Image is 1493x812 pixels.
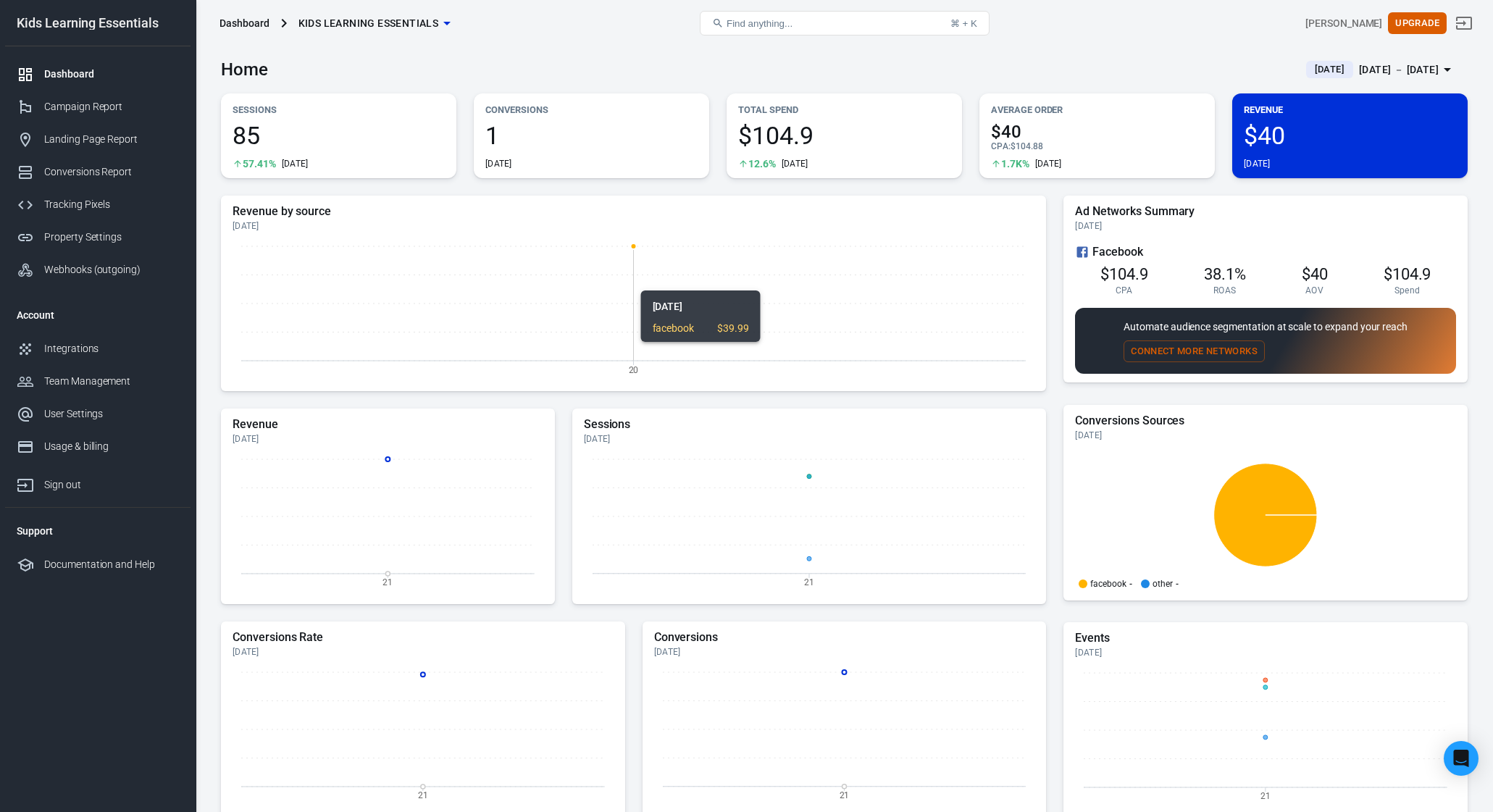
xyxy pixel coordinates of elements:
div: ⌘ + K [950,18,977,29]
div: [DATE] [233,433,543,445]
div: [DATE] [485,158,512,169]
span: $40 [1244,123,1456,148]
div: [DATE] [233,220,1034,232]
h5: Ad Networks Summary [1075,204,1456,219]
span: CPA : [991,141,1011,151]
a: Dashboard [5,58,191,91]
div: Open Intercom Messenger [1444,741,1479,776]
a: Team Management [5,365,191,398]
span: CPA [1116,285,1133,296]
div: User Settings [44,406,179,422]
a: Sign out [5,463,191,501]
div: Dashboard [219,16,269,30]
span: $104.88 [1011,141,1043,151]
div: Landing Page Report [44,132,179,147]
p: Conversions [485,102,698,117]
div: Sign out [44,477,179,493]
div: Campaign Report [44,99,179,114]
button: [DATE][DATE] － [DATE] [1295,58,1468,82]
h3: Home [221,59,268,80]
span: 1 [485,123,698,148]
tspan: 21 [804,577,814,587]
div: [DATE] [233,646,614,658]
div: [DATE] [1075,430,1456,441]
p: facebook [1090,579,1126,588]
span: - [1129,579,1132,588]
div: Facebook [1075,243,1456,261]
span: - [1176,579,1179,588]
h5: Events [1075,631,1456,645]
p: Sessions [233,102,445,117]
div: [DATE] [1035,158,1062,169]
div: [DATE] [1075,647,1456,658]
span: $40 [1302,265,1328,283]
tspan: 21 [382,577,393,587]
span: Kids Learning Essentials [298,14,439,33]
svg: Facebook Ads [1075,243,1090,261]
tspan: 21 [418,790,428,800]
p: Average Order [991,102,1203,117]
span: 12.6% [748,159,776,169]
div: Integrations [44,341,179,356]
div: [DATE] [1244,158,1271,169]
tspan: 21 [1260,792,1271,802]
h5: Sessions [584,417,1035,432]
div: [DATE] [1075,220,1456,232]
span: ROAS [1213,285,1236,296]
div: [DATE] [654,646,1035,658]
div: Usage & billing [44,439,179,454]
span: AOV [1305,285,1323,296]
li: Support [5,514,191,548]
span: 38.1% [1204,265,1246,283]
p: Automate audience segmentation at scale to expand your reach [1124,319,1408,335]
h5: Revenue [233,417,543,432]
div: Documentation and Help [44,557,179,572]
span: $40 [991,123,1203,141]
div: Team Management [44,374,179,389]
tspan: 20 [629,364,639,374]
a: Property Settings [5,221,191,254]
li: Account [5,298,191,332]
p: Revenue [1244,102,1456,117]
a: Campaign Report [5,91,191,123]
span: Spend [1394,285,1421,296]
h5: Conversions Rate [233,630,614,645]
a: Landing Page Report [5,123,191,156]
div: Webhooks (outgoing) [44,262,179,277]
a: Webhooks (outgoing) [5,254,191,286]
h5: Conversions Sources [1075,414,1456,428]
a: User Settings [5,398,191,430]
span: $104.9 [1384,265,1431,283]
div: [DATE] [584,433,1035,445]
span: $104.9 [1100,265,1148,283]
h5: Revenue by source [233,204,1034,219]
div: Conversions Report [44,164,179,180]
span: 1.7K% [1001,159,1029,169]
p: other [1153,579,1173,588]
button: Find anything...⌘ + K [700,11,990,35]
span: 85 [233,123,445,148]
div: [DATE] － [DATE] [1359,61,1439,79]
div: Tracking Pixels [44,197,179,212]
tspan: 21 [840,790,850,800]
div: [DATE] [782,158,808,169]
button: Kids Learning Essentials [293,10,456,37]
span: [DATE] [1309,62,1350,77]
div: [DATE] [282,158,309,169]
a: Integrations [5,332,191,365]
a: Tracking Pixels [5,188,191,221]
a: Sign out [1447,6,1481,41]
button: Upgrade [1388,12,1447,35]
div: Kids Learning Essentials [5,17,191,30]
span: Find anything... [727,18,792,29]
span: 57.41% [243,159,276,169]
div: Property Settings [44,230,179,245]
h5: Conversions [654,630,1035,645]
div: Dashboard [44,67,179,82]
span: $104.9 [738,123,950,148]
button: Connect More Networks [1124,340,1265,363]
a: Usage & billing [5,430,191,463]
p: Total Spend [738,102,950,117]
a: Conversions Report [5,156,191,188]
div: Account id: NtgCPd8J [1305,16,1382,31]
